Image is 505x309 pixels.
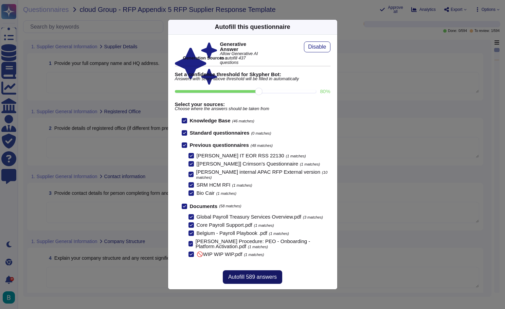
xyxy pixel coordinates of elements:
span: (1 matches) [232,183,252,187]
span: [PERSON_NAME] Procedure: PEO - Onboarding - Platform Activation.pdf [196,238,310,249]
span: (1 matches) [248,245,268,249]
span: (1 matches) [254,223,274,227]
span: Autofill 589 answers [228,274,277,280]
b: Knowledge Base [190,118,231,123]
b: Generation Sources : [183,55,227,61]
span: Choose where the answers should be taken from [175,107,330,111]
span: (46 matches) [232,119,254,123]
b: Select your sources: [175,102,330,107]
span: (1 matches) [300,162,320,166]
span: (1 matches) [269,231,289,236]
span: (1 matches) [286,154,306,158]
div: Autofill this questionnaire [215,22,290,32]
span: [[PERSON_NAME]] Crimson's Questionnaire [197,161,299,167]
span: (0 matches) [251,131,271,135]
label: 80 % [320,89,330,94]
span: Core Payroll Support.pdf [197,222,252,228]
b: Set a confidence threshold for Skypher Bot: [175,72,330,77]
button: Disable [304,41,330,52]
span: Bio Cair [197,190,215,196]
b: Standard questionnaires [190,130,250,136]
b: Generative Answer [220,41,262,52]
span: SRM HCM RFI [197,182,231,188]
span: 🚫WIP WIP WIP.pdf [197,251,242,257]
b: Documents [190,204,218,209]
span: (1 matches) [244,253,264,257]
span: Allow Generative AI to autofill 437 questions [220,52,262,65]
span: Belgium - Payroll Playbook .pdf [197,230,267,236]
span: (1 matches) [216,191,236,195]
span: [PERSON_NAME] internal APAC RFP External version [196,169,320,175]
span: (10 matches) [196,170,328,179]
span: Disable [308,44,326,50]
b: Previous questionnaires [190,142,249,148]
span: (48 matches) [251,143,273,148]
span: (58 matches) [219,204,241,208]
button: Autofill 589 answers [223,270,282,284]
span: [PERSON_NAME] IT EOR RSS 22130 [197,153,284,158]
span: (3 matches) [303,215,323,219]
span: Answers with score above threshold will be filled in automatically [175,77,330,81]
span: Global Payroll Treasury Services Overview.pdf [197,214,301,220]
